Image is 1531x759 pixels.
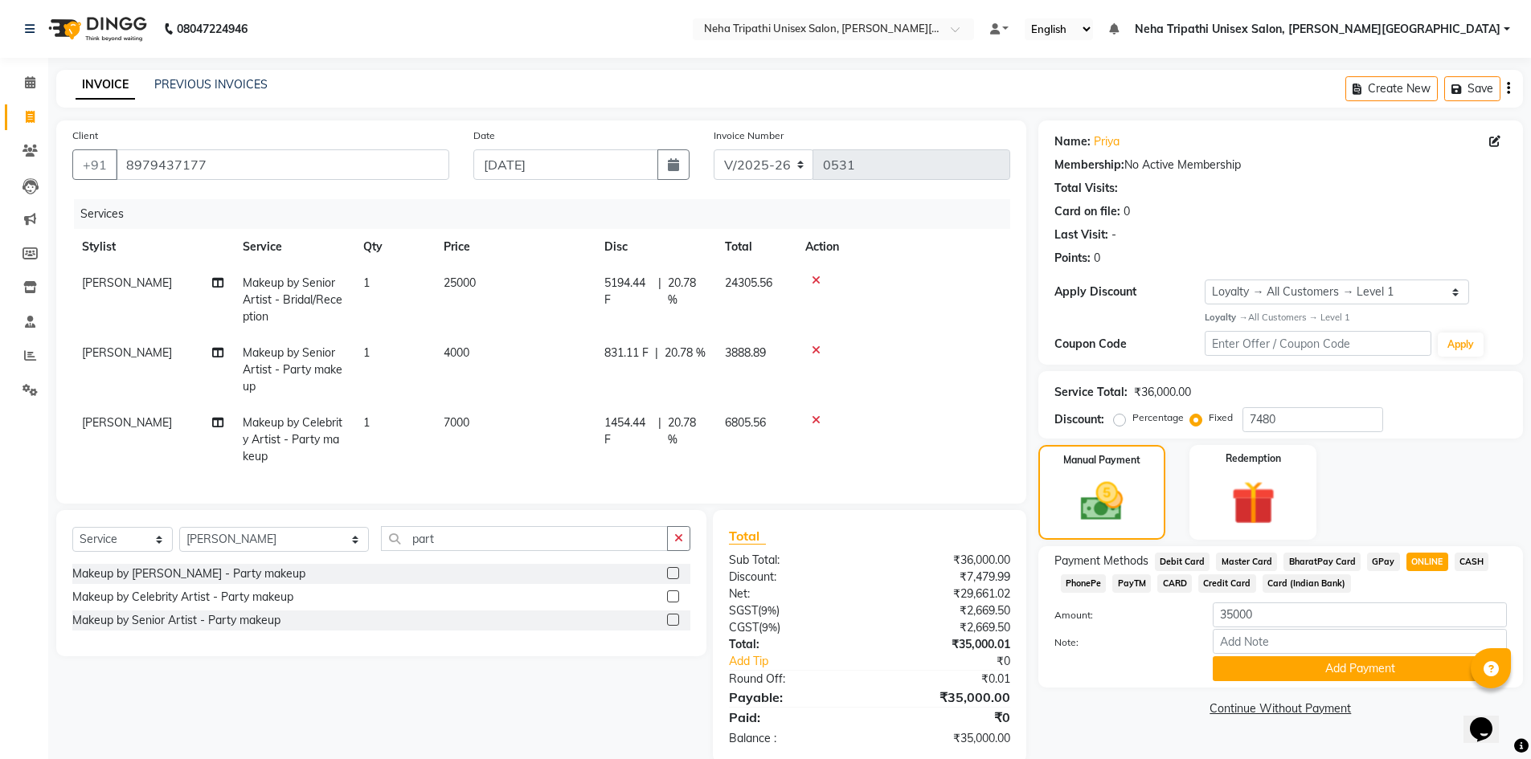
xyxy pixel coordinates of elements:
div: Round Off: [717,671,870,688]
button: Save [1444,76,1500,101]
div: ₹0.01 [870,671,1022,688]
th: Disc [595,229,715,265]
div: ₹35,000.00 [870,730,1022,747]
th: Total [715,229,796,265]
div: Service Total: [1054,384,1128,401]
button: Create New [1345,76,1438,101]
div: Total Visits: [1054,180,1118,197]
span: ONLINE [1406,553,1448,571]
label: Client [72,129,98,143]
div: Total: [717,636,870,653]
div: Services [74,199,1022,229]
div: ₹35,000.00 [870,688,1022,707]
div: Net: [717,586,870,602]
button: Add Payment [1213,656,1507,681]
img: _gift.svg [1218,475,1289,530]
span: | [658,275,661,308]
a: Continue Without Payment [1042,700,1520,717]
label: Amount: [1042,608,1201,622]
span: | [658,414,661,448]
span: CARD [1157,574,1192,593]
span: 3888.89 [725,345,766,360]
input: Add Note [1213,629,1507,654]
input: Search by Name/Mobile/Email/Code [116,149,449,180]
span: CASH [1455,553,1489,571]
label: Invoice Number [714,129,784,143]
span: 4000 [444,345,469,360]
span: Makeup by Senior Artist - Bridal/Reception [243,275,342,324]
div: Makeup by Celebrity Artist - Party makeup [72,589,293,606]
a: INVOICE [76,71,135,100]
input: Search or Scan [381,526,668,551]
label: Manual Payment [1063,453,1140,467]
span: GPay [1367,553,1400,571]
span: CGST [729,620,759,635]
span: 9% [762,621,777,634]
button: +91 [72,149,117,180]
span: PayTM [1112,574,1151,593]
th: Qty [354,229,434,265]
span: 6805.56 [725,415,766,430]
label: Percentage [1132,410,1184,425]
strong: Loyalty → [1205,312,1247,323]
div: ₹2,669.50 [870,602,1022,619]
span: Debit Card [1155,553,1210,571]
span: 1 [363,415,370,430]
div: Makeup by Senior Artist - Party makeup [72,612,280,629]
div: 0 [1094,250,1100,267]
b: 08047224946 [177,6,248,51]
div: No Active Membership [1054,157,1507,173]
div: ₹7,479.99 [870,569,1022,586]
div: Discount: [717,569,870,586]
a: Priya [1094,133,1120,150]
th: Service [233,229,354,265]
div: ₹2,669.50 [870,619,1022,636]
div: ( ) [717,619,870,636]
div: Card on file: [1054,203,1120,220]
div: Discount: [1054,411,1104,428]
label: Fixed [1209,410,1233,425]
span: Total [729,528,766,545]
span: 25000 [444,275,476,290]
img: _cash.svg [1067,477,1136,526]
span: 1454.44 F [604,414,652,448]
a: PREVIOUS INVOICES [154,77,268,92]
span: Makeup by Senior Artist - Party makeup [243,345,342,394]
label: Redemption [1226,451,1281,466]
div: ₹29,661.02 [870,586,1022,602]
div: Coupon Code [1054,336,1206,353]
span: Neha Tripathi Unisex Salon, [PERSON_NAME][GEOGRAPHIC_DATA] [1135,21,1500,38]
span: [PERSON_NAME] [82,415,172,430]
input: Amount [1213,602,1507,627]
span: 831.11 F [604,345,649,361]
span: 5194.44 F [604,275,652,308]
label: Date [473,129,495,143]
span: SGST [729,603,758,618]
span: 9% [761,604,776,617]
span: 7000 [444,415,469,430]
span: PhonePe [1061,574,1107,593]
div: ₹0 [870,708,1022,727]
div: Last Visit: [1054,226,1108,243]
span: 1 [363,275,370,290]
iframe: chat widget [1463,695,1515,743]
a: Add Tip [717,653,894,670]
input: Enter Offer / Coupon Code [1205,331,1431,356]
div: 0 [1124,203,1130,220]
label: Note: [1042,635,1201,650]
div: - [1111,226,1116,243]
span: 20.78 % [668,414,706,448]
div: Sub Total: [717,552,870,569]
span: [PERSON_NAME] [82,275,172,290]
span: Credit Card [1198,574,1256,593]
div: Membership: [1054,157,1124,173]
span: BharatPay Card [1283,553,1361,571]
span: 20.78 % [665,345,706,361]
div: ₹36,000.00 [1134,384,1191,401]
th: Price [434,229,595,265]
th: Action [796,229,1010,265]
div: ₹35,000.01 [870,636,1022,653]
span: | [655,345,658,361]
span: Payment Methods [1054,553,1148,569]
div: Points: [1054,250,1091,267]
